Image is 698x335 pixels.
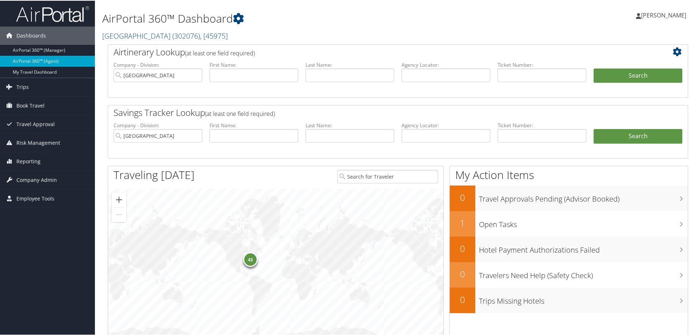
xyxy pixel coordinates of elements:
a: 0Travelers Need Help (Safety Check) [450,261,688,287]
h1: Traveling [DATE] [114,167,195,182]
img: airportal-logo.png [16,5,89,22]
span: Dashboards [16,26,46,44]
label: Company - Division: [114,61,202,68]
h2: 0 [450,191,475,203]
h2: Airtinerary Lookup [114,45,634,58]
span: [PERSON_NAME] [641,11,686,19]
h2: 0 [450,242,475,254]
span: Employee Tools [16,189,54,207]
span: Travel Approval [16,114,55,133]
button: Zoom out [112,207,126,221]
span: (at least one field required) [185,48,255,57]
h3: Travelers Need Help (Safety Check) [479,266,688,280]
a: [GEOGRAPHIC_DATA] [102,30,228,40]
a: 0Trips Missing Hotels [450,287,688,312]
h2: 1 [450,216,475,229]
div: 43 [243,252,257,266]
label: Ticket Number: [498,61,586,68]
button: Search [594,68,682,82]
span: Risk Management [16,133,60,151]
label: Company - Division: [114,121,202,128]
h3: Open Tasks [479,215,688,229]
label: Ticket Number: [498,121,586,128]
label: Last Name: [306,121,394,128]
span: Book Travel [16,96,45,114]
span: ( 302076 ) [172,30,200,40]
span: Company Admin [16,170,57,188]
h2: Savings Tracker Lookup [114,106,634,118]
h3: Travel Approvals Pending (Advisor Booked) [479,190,688,203]
span: , [ 45975 ] [200,30,228,40]
a: Search [594,128,682,143]
label: Agency Locator: [402,121,490,128]
h3: Hotel Payment Authorizations Failed [479,241,688,254]
a: [PERSON_NAME] [636,4,694,26]
h2: 0 [450,293,475,305]
label: First Name: [210,121,298,128]
a: 0Travel Approvals Pending (Advisor Booked) [450,185,688,210]
span: (at least one field required) [205,109,275,117]
input: search accounts [114,128,202,142]
h2: 0 [450,267,475,280]
label: First Name: [210,61,298,68]
a: 0Hotel Payment Authorizations Failed [450,236,688,261]
a: 1Open Tasks [450,210,688,236]
input: Search for Traveler [337,169,438,183]
label: Agency Locator: [402,61,490,68]
span: Reporting [16,152,41,170]
span: Trips [16,77,29,96]
h3: Trips Missing Hotels [479,292,688,305]
h1: My Action Items [450,167,688,182]
label: Last Name: [306,61,394,68]
h1: AirPortal 360™ Dashboard [102,10,496,26]
button: Zoom in [112,192,126,206]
